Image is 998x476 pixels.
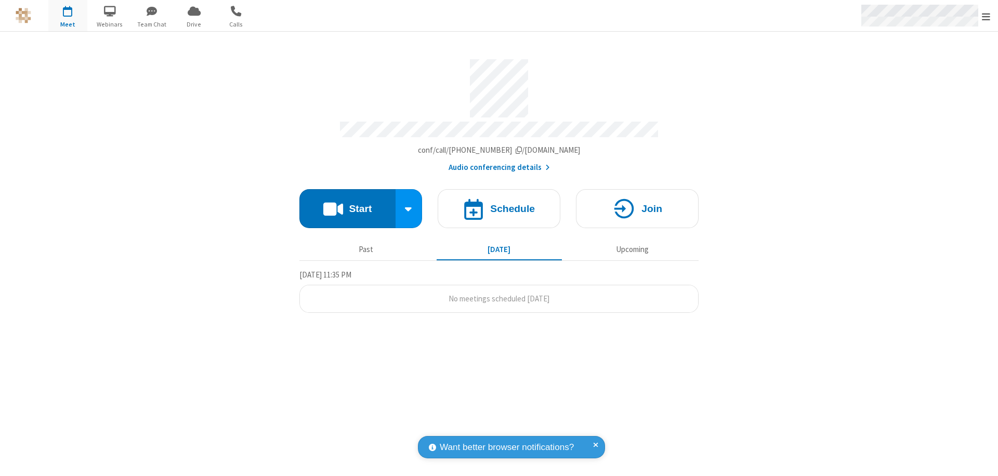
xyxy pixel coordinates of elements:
[438,189,560,228] button: Schedule
[16,8,31,23] img: QA Selenium DO NOT DELETE OR CHANGE
[299,269,699,313] section: Today's Meetings
[175,20,214,29] span: Drive
[48,20,87,29] span: Meet
[449,162,550,174] button: Audio conferencing details
[641,204,662,214] h4: Join
[396,189,423,228] div: Start conference options
[440,441,574,454] span: Want better browser notifications?
[90,20,129,29] span: Webinars
[449,294,549,303] span: No meetings scheduled [DATE]
[437,240,562,259] button: [DATE]
[349,204,372,214] h4: Start
[490,204,535,214] h4: Schedule
[217,20,256,29] span: Calls
[133,20,172,29] span: Team Chat
[570,240,695,259] button: Upcoming
[576,189,699,228] button: Join
[304,240,429,259] button: Past
[418,144,581,156] button: Copy my meeting room linkCopy my meeting room link
[418,145,581,155] span: Copy my meeting room link
[299,189,396,228] button: Start
[299,51,699,174] section: Account details
[299,270,351,280] span: [DATE] 11:35 PM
